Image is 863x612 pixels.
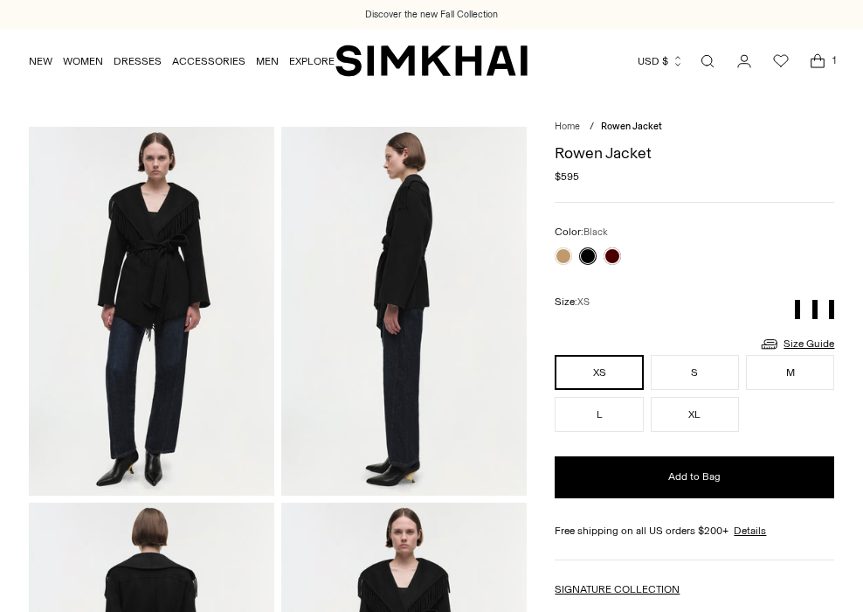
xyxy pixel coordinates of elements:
[555,145,834,161] h1: Rowen Jacket
[555,294,590,310] label: Size:
[555,224,608,240] label: Color:
[29,42,52,80] a: NEW
[114,42,162,80] a: DRESSES
[826,52,842,68] span: 1
[651,355,739,390] button: S
[365,8,498,22] a: Discover the new Fall Collection
[335,44,528,78] a: SIMKHAI
[638,42,684,80] button: USD $
[555,583,680,595] a: SIGNATURE COLLECTION
[800,44,835,79] a: Open cart modal
[29,127,274,496] img: Rowen Jacket
[555,456,834,498] button: Add to Bag
[727,44,762,79] a: Go to the account page
[555,397,643,432] button: L
[746,355,834,390] button: M
[555,121,580,132] a: Home
[590,120,594,135] div: /
[281,127,527,496] img: Rowen Jacket
[601,121,662,132] span: Rowen Jacket
[256,42,279,80] a: MEN
[63,42,103,80] a: WOMEN
[555,120,834,135] nav: breadcrumbs
[555,169,579,184] span: $595
[759,333,834,355] a: Size Guide
[651,397,739,432] button: XL
[734,523,766,539] a: Details
[690,44,725,79] a: Open search modal
[172,42,245,80] a: ACCESSORIES
[668,469,721,484] span: Add to Bag
[289,42,335,80] a: EXPLORE
[583,226,608,238] span: Black
[555,523,834,539] div: Free shipping on all US orders $200+
[577,296,590,308] span: XS
[555,355,643,390] button: XS
[763,44,798,79] a: Wishlist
